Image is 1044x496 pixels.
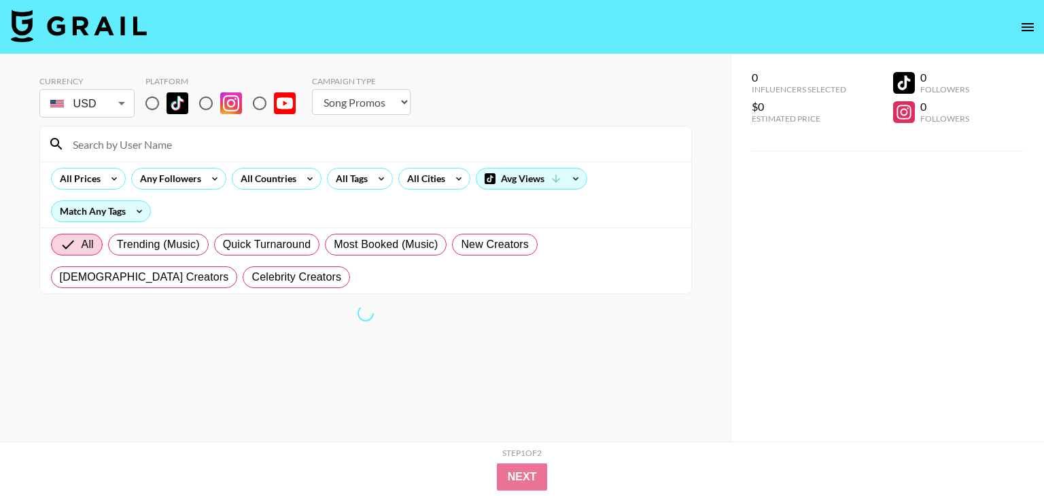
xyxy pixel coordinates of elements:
[358,305,374,321] span: Refreshing bookers, clients, countries, tags, cities, talent, talent...
[312,76,411,86] div: Campaign Type
[920,100,969,113] div: 0
[920,71,969,84] div: 0
[497,463,548,491] button: Next
[1014,14,1041,41] button: open drawer
[752,113,846,124] div: Estimated Price
[52,169,103,189] div: All Prices
[145,76,307,86] div: Platform
[752,100,846,113] div: $0
[334,236,438,253] span: Most Booked (Music)
[82,236,94,253] span: All
[920,113,969,124] div: Followers
[502,448,542,458] div: Step 1 of 2
[11,10,147,42] img: Grail Talent
[117,236,200,253] span: Trending (Music)
[920,84,969,94] div: Followers
[52,201,150,222] div: Match Any Tags
[476,169,587,189] div: Avg Views
[223,236,311,253] span: Quick Turnaround
[399,169,448,189] div: All Cities
[39,76,135,86] div: Currency
[752,71,846,84] div: 0
[60,269,229,285] span: [DEMOGRAPHIC_DATA] Creators
[274,92,296,114] img: YouTube
[461,236,529,253] span: New Creators
[232,169,299,189] div: All Countries
[752,84,846,94] div: Influencers Selected
[167,92,188,114] img: TikTok
[328,169,370,189] div: All Tags
[220,92,242,114] img: Instagram
[65,133,683,155] input: Search by User Name
[251,269,341,285] span: Celebrity Creators
[42,92,132,116] div: USD
[132,169,204,189] div: Any Followers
